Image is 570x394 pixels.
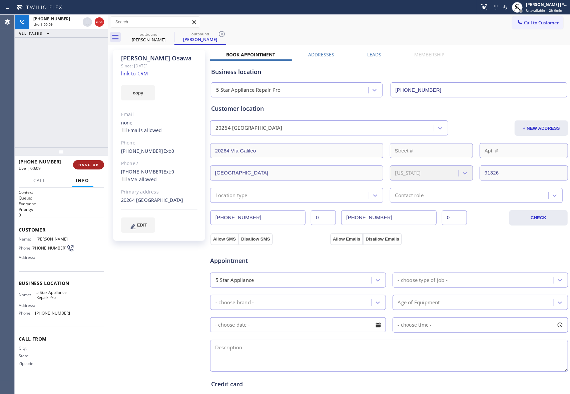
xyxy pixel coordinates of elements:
input: City [210,165,383,180]
button: copy [121,85,155,100]
button: Call [29,174,50,187]
span: [PHONE_NUMBER] [35,311,70,316]
div: Primary address [121,188,197,196]
p: Everyone [19,201,104,207]
span: Phone: [19,246,31,251]
span: [PERSON_NAME] [36,237,70,242]
div: Age of Equipment [398,299,440,306]
button: HANG UP [73,160,104,169]
button: Mute [501,3,510,12]
input: Ext. 2 [442,210,467,225]
button: Disallow Emails [363,233,402,245]
button: Hold Customer [83,17,92,27]
span: [PHONE_NUMBER] [31,246,66,251]
div: - choose type of job - [398,276,448,284]
label: Book Appointment [226,51,275,58]
input: ZIP [480,165,568,180]
a: [PHONE_NUMBER] [121,168,163,175]
span: 5 Star Appliance Repair Pro [36,290,70,300]
div: - choose brand - [215,299,254,306]
input: Street # [390,143,473,158]
button: Call to Customer [512,16,563,29]
span: EDIT [137,223,147,228]
label: SMS allowed [121,176,157,182]
label: Leads [367,51,381,58]
div: Credit card [211,380,567,389]
div: Masayoshi Osawa [175,30,225,44]
div: none [121,119,197,134]
input: Ext. [311,210,336,225]
input: Phone Number 2 [341,210,436,225]
h2: Queue: [19,195,104,201]
a: [PHONE_NUMBER] [121,148,163,154]
h1: Context [19,189,104,195]
div: 20264 [GEOGRAPHIC_DATA] [121,196,197,204]
span: Phone: [19,311,35,316]
button: Allow SMS [210,233,238,245]
a: link to CRM [121,70,148,77]
div: [PERSON_NAME] Osawa [121,54,197,62]
span: HANG UP [78,162,99,167]
div: outbound [123,32,174,37]
span: Live | 00:09 [33,22,53,27]
input: SMS allowed [122,177,127,181]
input: Apt. # [480,143,568,158]
label: Addresses [308,51,334,58]
span: Unavailable | 2h 6min [526,8,562,13]
div: Since: [DATE] [121,62,197,70]
div: Customer location [211,104,567,113]
span: City: [19,346,36,351]
button: EDIT [121,218,155,233]
span: Call to Customer [524,20,559,26]
span: Zipcode: [19,361,36,366]
span: - choose time - [398,322,432,328]
div: 20264 [GEOGRAPHIC_DATA] [215,124,282,132]
span: Name: [19,292,36,297]
span: Address: [19,255,36,260]
div: Phone [121,139,197,147]
input: Address [210,143,383,158]
button: Info [72,174,93,187]
span: Address: [19,303,36,308]
button: Allow Emails [330,233,363,245]
h2: Priority: [19,207,104,212]
div: 5 Star Appliance [215,276,254,284]
div: Email [121,111,197,118]
input: - choose date - [210,317,386,332]
div: outbound [175,31,225,36]
span: Name: [19,237,36,242]
p: 0 [19,212,104,218]
span: Call [33,177,46,183]
span: Customer [19,227,104,233]
span: Appointment [210,256,329,265]
label: Emails allowed [121,127,162,133]
span: [PHONE_NUMBER] [33,16,70,22]
div: [PERSON_NAME] [175,36,225,42]
span: Live | 00:09 [19,165,41,171]
div: Masayoshi Osawa [123,30,174,45]
div: [PERSON_NAME] [PERSON_NAME] [526,2,568,7]
span: Business location [19,280,104,286]
input: Phone Number [210,210,306,225]
span: ALL TASKS [19,31,43,36]
span: State: [19,353,36,358]
span: [PHONE_NUMBER] [19,158,61,165]
span: Ext: 0 [163,168,174,175]
button: ALL TASKS [15,29,56,37]
div: Business location [211,67,567,76]
span: Info [76,177,89,183]
input: Search [110,17,200,27]
div: [PERSON_NAME] [123,37,174,43]
div: Phone2 [121,160,197,167]
button: + NEW ADDRESS [515,120,568,136]
button: CHECK [509,210,568,226]
button: Hang up [95,17,104,27]
button: Disallow SMS [238,233,273,245]
span: Ext: 0 [163,148,174,154]
input: Phone Number [391,82,568,97]
span: Call From [19,336,104,342]
div: Contact role [395,191,424,199]
div: 5 Star Appliance Repair Pro [216,86,280,94]
input: Emails allowed [122,128,127,132]
label: Membership [414,51,444,58]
